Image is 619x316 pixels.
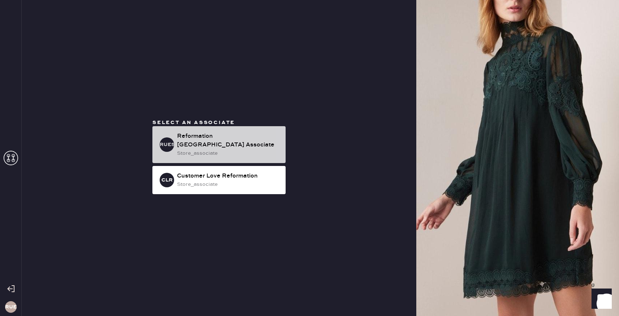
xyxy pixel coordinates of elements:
[5,304,17,309] h3: RUES
[177,149,280,157] div: store_associate
[585,283,616,315] iframe: Front Chat
[177,180,280,188] div: store_associate
[161,178,173,183] h3: CLR
[177,132,280,149] div: Reformation [GEOGRAPHIC_DATA] Associate
[152,119,235,126] span: Select an associate
[160,142,174,147] h3: RUESA
[177,172,280,180] div: Customer Love Reformation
